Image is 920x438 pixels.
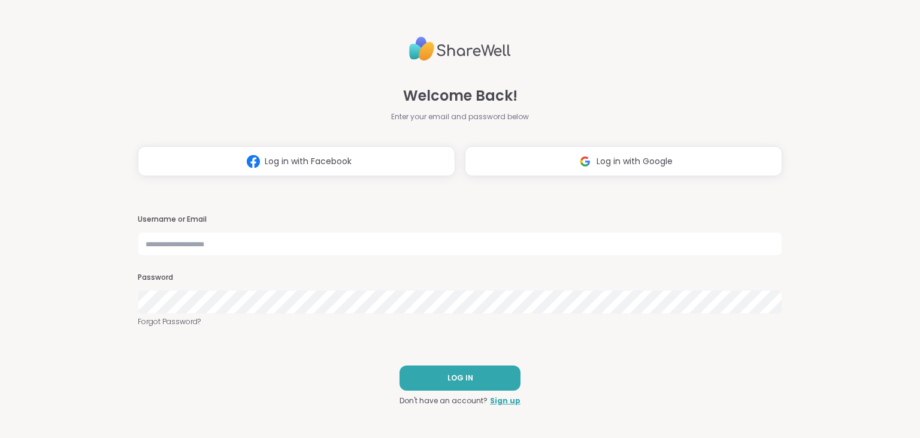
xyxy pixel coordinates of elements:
[400,395,488,406] span: Don't have an account?
[391,111,529,122] span: Enter your email and password below
[138,215,782,225] h3: Username or Email
[403,85,517,107] span: Welcome Back!
[138,273,782,283] h3: Password
[242,150,265,173] img: ShareWell Logomark
[447,373,473,383] span: LOG IN
[490,395,520,406] a: Sign up
[597,155,673,168] span: Log in with Google
[138,146,455,176] button: Log in with Facebook
[265,155,352,168] span: Log in with Facebook
[574,150,597,173] img: ShareWell Logomark
[400,365,520,391] button: LOG IN
[409,32,511,66] img: ShareWell Logo
[465,146,782,176] button: Log in with Google
[138,316,782,327] a: Forgot Password?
